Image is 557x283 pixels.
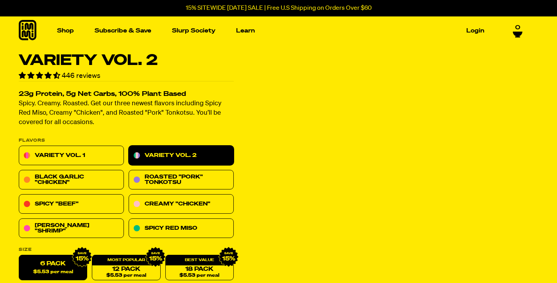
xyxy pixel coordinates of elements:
a: Learn [233,25,258,37]
img: IMG_9632.png [72,247,92,267]
span: 446 reviews [62,72,100,79]
a: 0 [513,24,523,38]
span: 4.70 stars [19,72,62,79]
p: Spicy. Creamy. Roasted. Get our three newest flavors including Spicy Red Miso, Creamy "Chicken", ... [19,99,234,128]
a: Spicy "Beef" [19,195,124,214]
p: 15% SITEWIDE [DATE] SALE | Free U.S Shipping on Orders Over $60 [186,5,372,12]
a: Shop [54,25,77,37]
a: Login [463,25,487,37]
span: $5.53 per meal [33,270,73,275]
a: 18 Pack$5.53 per meal [165,255,234,281]
span: 0 [515,24,520,31]
a: Roasted "Pork" Tonkotsu [129,170,234,190]
a: Slurp Society [169,25,219,37]
a: [PERSON_NAME] "Shrimp" [19,219,124,238]
a: Variety Vol. 1 [19,146,124,166]
h2: 23g Protein, 5g Net Carbs, 100% Plant Based [19,91,234,98]
img: IMG_9632.png [219,247,239,267]
a: Variety Vol. 2 [129,146,234,166]
nav: Main navigation [54,16,487,45]
span: $5.53 per meal [106,273,146,278]
img: IMG_9632.png [145,247,165,267]
a: Spicy Red Miso [129,219,234,238]
a: Black Garlic "Chicken" [19,170,124,190]
a: Subscribe & Save [91,25,154,37]
a: Creamy "Chicken" [129,195,234,214]
span: $5.53 per meal [179,273,219,278]
h1: Variety Vol. 2 [19,53,234,68]
label: Size [19,248,234,252]
a: 12 Pack$5.53 per meal [92,255,160,281]
label: 6 Pack [19,255,87,281]
p: Flavors [19,139,234,143]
